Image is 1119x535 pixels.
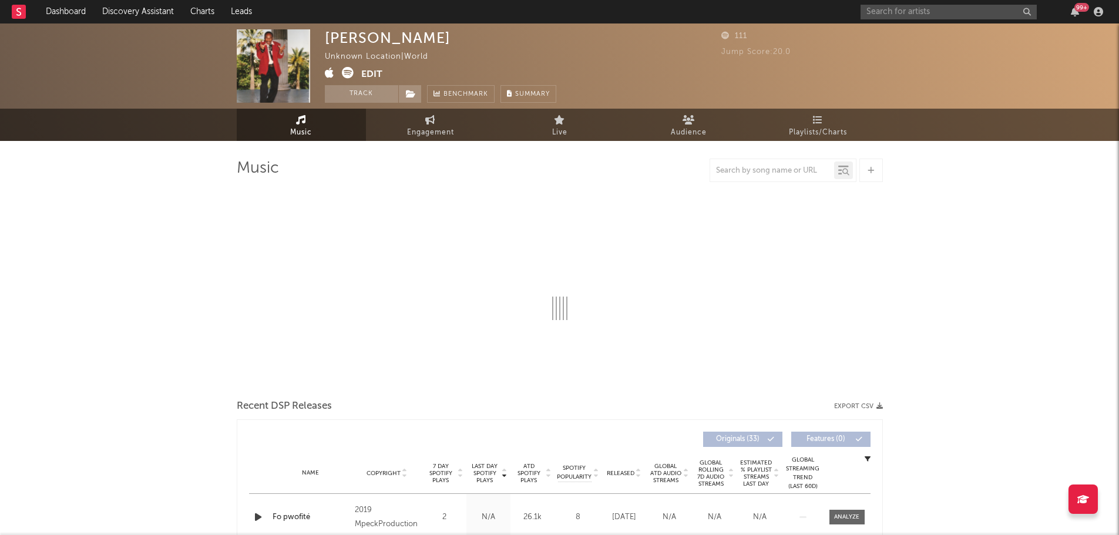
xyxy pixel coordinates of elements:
[361,67,382,82] button: Edit
[695,512,734,523] div: N/A
[624,109,754,141] a: Audience
[290,126,312,140] span: Music
[407,126,454,140] span: Engagement
[495,109,624,141] a: Live
[754,109,883,141] a: Playlists/Charts
[513,463,545,484] span: ATD Spotify Plays
[799,436,853,443] span: Features ( 0 )
[710,166,834,176] input: Search by song name or URL
[425,463,456,484] span: 7 Day Spotify Plays
[834,403,883,410] button: Export CSV
[273,512,350,523] a: Fo pwofité
[650,463,682,484] span: Global ATD Audio Streams
[861,5,1037,19] input: Search for artists
[791,432,871,447] button: Features(0)
[703,432,782,447] button: Originals(33)
[427,85,495,103] a: Benchmark
[237,109,366,141] a: Music
[325,50,442,64] div: Unknown Location | World
[367,470,401,477] span: Copyright
[557,512,599,523] div: 8
[513,512,552,523] div: 26.1k
[366,109,495,141] a: Engagement
[237,399,332,413] span: Recent DSP Releases
[1074,3,1089,12] div: 99 +
[469,512,508,523] div: N/A
[273,469,350,477] div: Name
[671,126,707,140] span: Audience
[604,512,644,523] div: [DATE]
[443,88,488,102] span: Benchmark
[325,29,451,46] div: [PERSON_NAME]
[721,32,747,40] span: 111
[740,459,772,487] span: Estimated % Playlist Streams Last Day
[425,512,463,523] div: 2
[607,470,634,477] span: Released
[355,503,419,531] div: 2019 MpeckProduction
[515,91,550,97] span: Summary
[789,126,847,140] span: Playlists/Charts
[469,463,500,484] span: Last Day Spotify Plays
[500,85,556,103] button: Summary
[721,48,791,56] span: Jump Score: 20.0
[695,459,727,487] span: Global Rolling 7D Audio Streams
[711,436,765,443] span: Originals ( 33 )
[740,512,779,523] div: N/A
[552,126,567,140] span: Live
[1071,7,1079,16] button: 99+
[325,85,398,103] button: Track
[650,512,689,523] div: N/A
[557,464,592,482] span: Spotify Popularity
[785,456,821,491] div: Global Streaming Trend (Last 60D)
